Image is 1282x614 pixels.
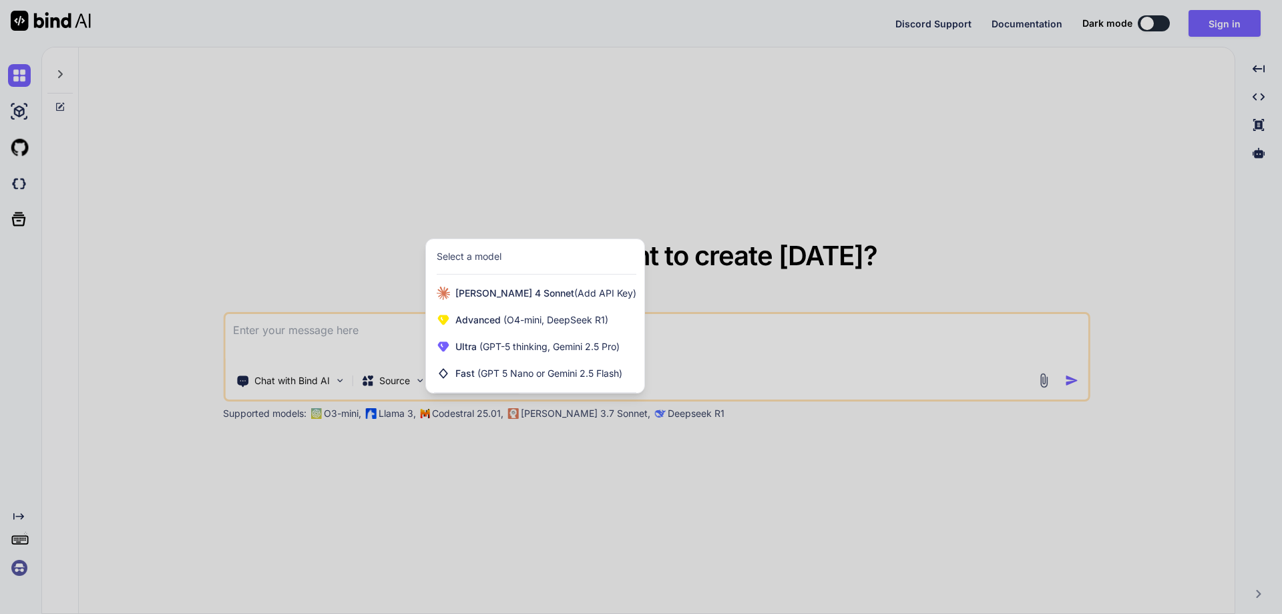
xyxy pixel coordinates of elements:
span: Ultra [455,340,620,353]
div: Select a model [437,250,501,263]
span: (O4-mini, DeepSeek R1) [501,314,608,325]
span: (Add API Key) [574,287,636,299]
span: [PERSON_NAME] 4 Sonnet [455,287,636,300]
span: Fast [455,367,622,380]
span: Advanced [455,313,608,327]
span: (GPT 5 Nano or Gemini 2.5 Flash) [477,367,622,379]
span: (GPT-5 thinking, Gemini 2.5 Pro) [477,341,620,352]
